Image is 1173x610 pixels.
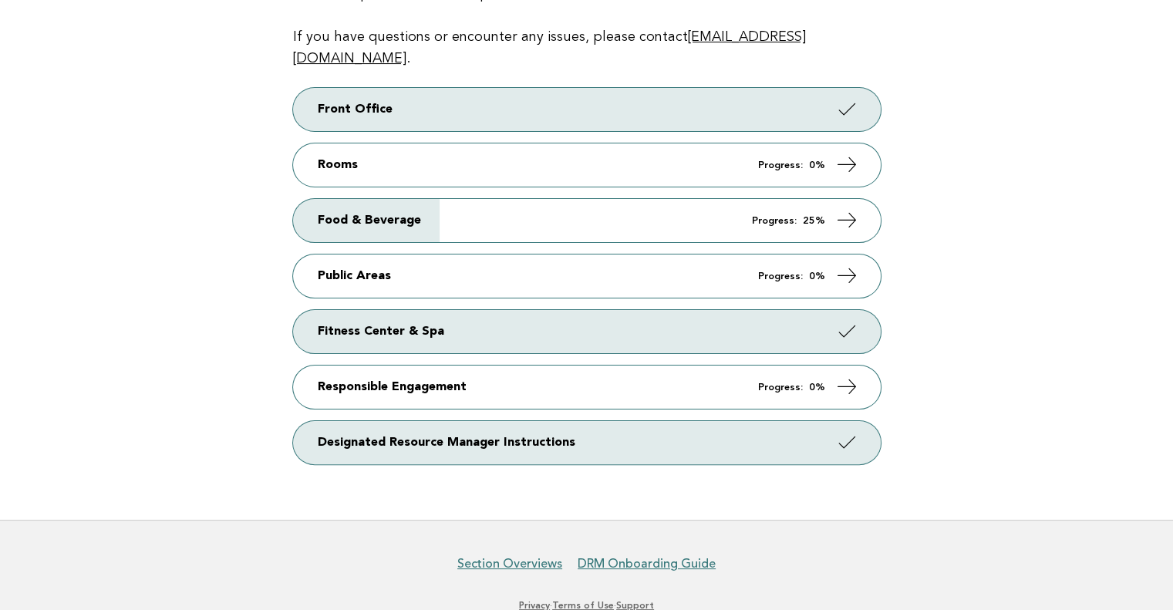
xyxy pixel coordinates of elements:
strong: 0% [809,271,825,281]
em: Progress: [758,383,803,393]
a: Rooms Progress: 0% [293,143,881,187]
a: Section Overviews [457,556,562,571]
a: Fitness Center & Spa [293,310,881,353]
a: Public Areas Progress: 0% [293,254,881,298]
strong: 25% [803,216,825,226]
a: Responsible Engagement Progress: 0% [293,366,881,409]
a: DRM Onboarding Guide [578,556,716,571]
strong: 0% [809,383,825,393]
em: Progress: [758,271,803,281]
a: Designated Resource Manager Instructions [293,421,881,464]
strong: 0% [809,160,825,170]
em: Progress: [758,160,803,170]
a: Food & Beverage Progress: 25% [293,199,881,242]
em: Progress: [752,216,797,226]
a: Front Office [293,88,881,131]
